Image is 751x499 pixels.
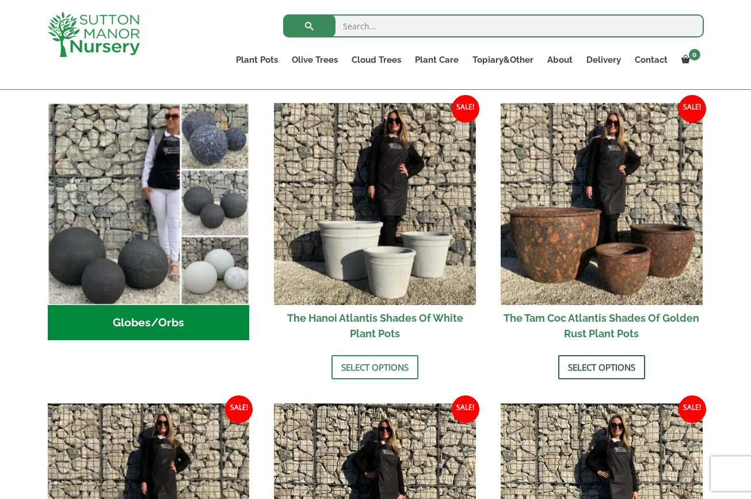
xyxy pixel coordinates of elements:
[229,52,285,68] a: Plant Pots
[48,103,250,340] a: Visit product category Globes/Orbs
[501,103,703,346] a: Sale! The Tam Coc Atlantis Shades Of Golden Rust Plant Pots
[274,305,476,346] h2: The Hanoi Atlantis Shades Of White Plant Pots
[540,52,580,68] a: About
[285,52,345,68] a: Olive Trees
[283,14,704,37] input: Search...
[501,103,703,305] img: The Tam Coc Atlantis Shades Of Golden Rust Plant Pots
[225,395,253,423] span: Sale!
[48,12,140,57] img: logo
[331,355,418,379] a: Select options for “The Hanoi Atlantis Shades Of White Plant Pots”
[689,49,700,60] span: 0
[558,355,645,379] a: Select options for “The Tam Coc Atlantis Shades Of Golden Rust Plant Pots”
[678,395,706,423] span: Sale!
[674,52,704,68] a: 0
[408,52,466,68] a: Plant Care
[345,52,408,68] a: Cloud Trees
[452,95,479,123] span: Sale!
[678,95,706,123] span: Sale!
[48,103,250,305] img: Globes/Orbs
[628,52,674,68] a: Contact
[466,52,540,68] a: Topiary&Other
[501,305,703,346] h2: The Tam Coc Atlantis Shades Of Golden Rust Plant Pots
[580,52,628,68] a: Delivery
[274,103,476,346] a: Sale! The Hanoi Atlantis Shades Of White Plant Pots
[274,103,476,305] img: The Hanoi Atlantis Shades Of White Plant Pots
[452,395,479,423] span: Sale!
[48,305,250,341] h2: Globes/Orbs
